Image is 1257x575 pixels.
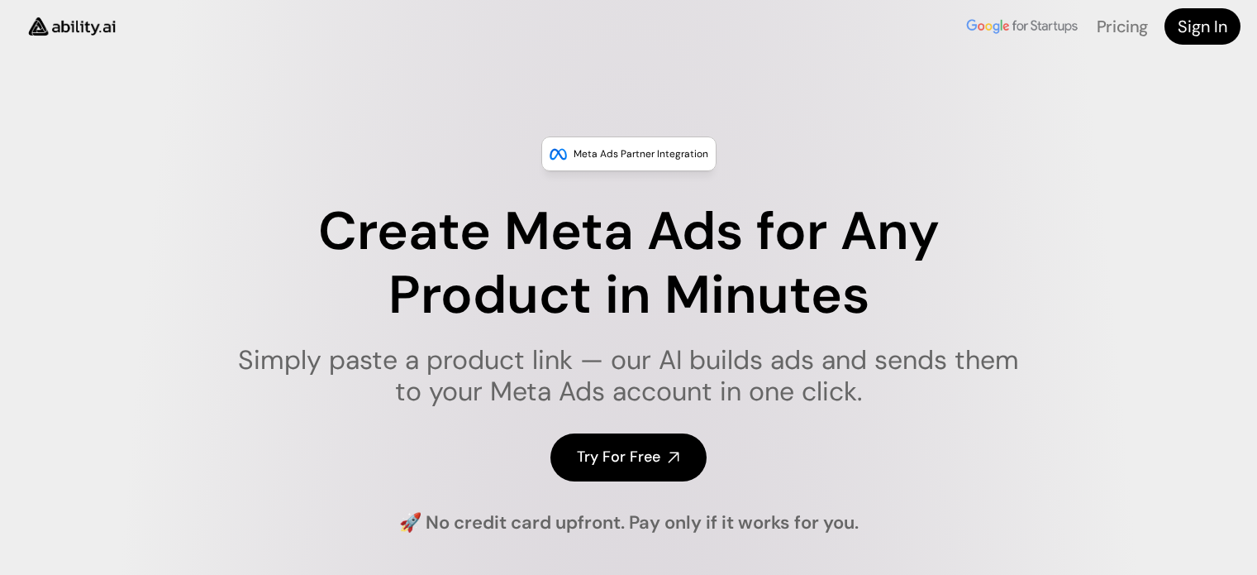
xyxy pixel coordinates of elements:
h4: 🚀 No credit card upfront. Pay only if it works for you. [399,510,859,536]
a: Sign In [1164,8,1240,45]
h4: Try For Free [577,447,660,467]
h1: Create Meta Ads for Any Product in Minutes [227,200,1030,328]
a: Try For Free [550,434,707,481]
a: Pricing [1097,16,1148,37]
h4: Sign In [1178,15,1227,38]
p: Meta Ads Partner Integration [574,146,708,162]
h1: Simply paste a product link — our AI builds ads and sends them to your Meta Ads account in one cl... [227,344,1030,408]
